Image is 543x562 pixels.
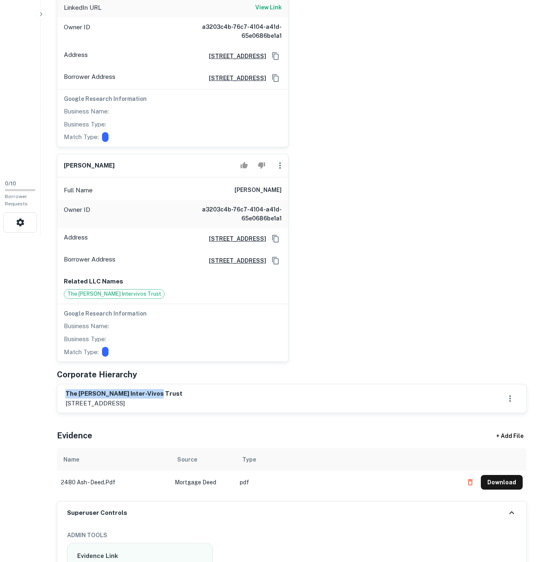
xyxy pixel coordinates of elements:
[5,194,28,207] span: Borrower Requests
[57,429,92,442] h5: Evidence
[77,551,202,561] h6: Evidence Link
[269,50,282,62] button: Copy Address
[5,181,16,187] span: 0 / 10
[57,448,527,501] div: scrollable content
[269,72,282,84] button: Copy Address
[202,52,266,61] a: [STREET_ADDRESS]
[64,233,88,245] p: Address
[64,321,109,331] p: Business Name:
[235,185,282,195] h6: [PERSON_NAME]
[255,3,282,12] h6: View Link
[255,3,282,13] a: View Link
[57,471,171,494] td: 2480 ash - deed.pdf
[64,161,115,170] h6: [PERSON_NAME]
[64,50,88,62] p: Address
[269,233,282,245] button: Copy Address
[502,497,543,536] iframe: Chat Widget
[64,290,164,298] span: The [PERSON_NAME] Intervivos Trust
[171,448,236,471] th: Source
[237,157,251,174] button: Accept
[67,508,127,518] h6: Superuser Controls
[64,309,282,318] h6: Google Research Information
[184,22,282,40] h6: a3203c4b-76c7-4104-a41d-65e0686be1a1
[64,277,282,286] p: Related LLC Names
[177,455,197,464] div: Source
[202,256,266,265] a: [STREET_ADDRESS]
[463,476,478,489] button: Delete file
[64,334,106,344] p: Business Type:
[202,74,266,83] a: [STREET_ADDRESS]
[242,455,256,464] div: Type
[171,471,236,494] td: Mortgage Deed
[64,107,109,116] p: Business Name:
[254,157,269,174] button: Reject
[64,94,282,103] h6: Google Research Information
[202,234,266,243] a: [STREET_ADDRESS]
[63,455,79,464] div: Name
[236,471,459,494] td: pdf
[64,347,99,357] p: Match Type:
[64,255,115,267] p: Borrower Address
[65,399,182,408] p: [STREET_ADDRESS]
[64,205,90,223] p: Owner ID
[64,132,99,142] p: Match Type:
[64,120,106,129] p: Business Type:
[269,255,282,267] button: Copy Address
[481,429,538,443] div: + Add File
[184,205,282,223] h6: a3203c4b-76c7-4104-a41d-65e0686be1a1
[65,389,182,399] h6: the [PERSON_NAME] inter-vivos trust
[481,475,523,490] button: Download
[64,185,93,195] p: Full Name
[64,22,90,40] p: Owner ID
[64,3,102,13] p: LinkedIn URL
[67,531,517,540] h6: ADMIN TOOLS
[64,72,115,84] p: Borrower Address
[236,448,459,471] th: Type
[57,448,171,471] th: Name
[57,368,137,381] h5: Corporate Hierarchy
